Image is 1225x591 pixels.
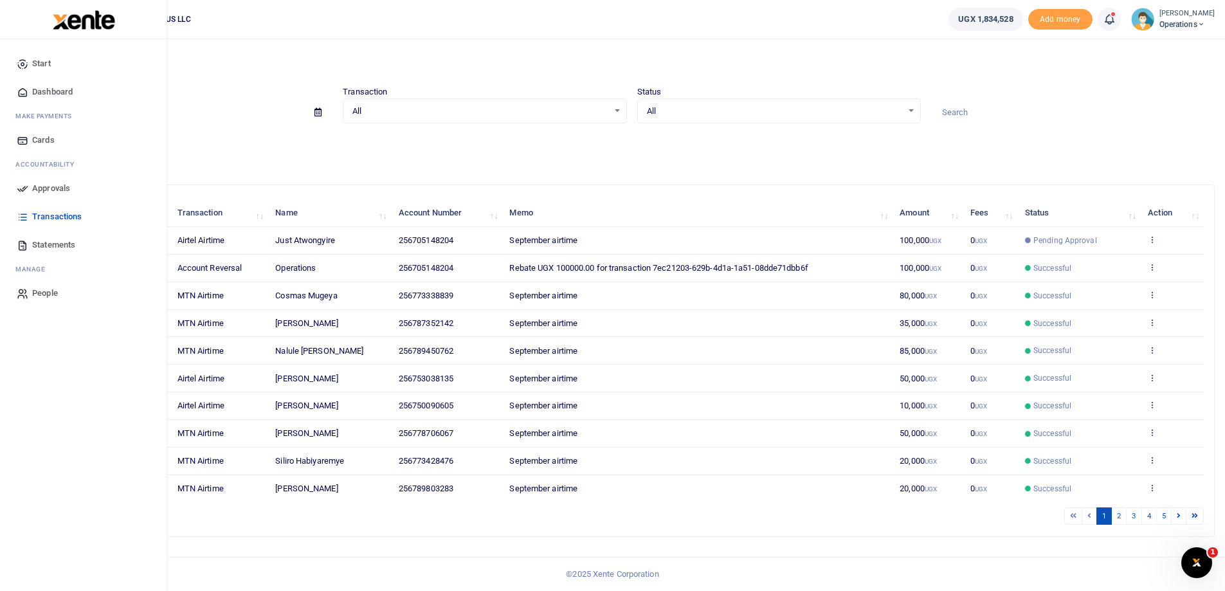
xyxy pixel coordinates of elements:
[509,263,808,273] span: Rebate UGX 100000.00 for transaction 7ec21203-629b-4d1a-1a51-08dde71dbb6f
[970,401,987,410] span: 0
[51,14,115,24] a: logo-small logo-large logo-large
[275,318,338,328] span: [PERSON_NAME]
[25,159,74,169] span: countability
[975,403,987,410] small: UGX
[970,428,987,438] span: 0
[893,199,963,227] th: Amount: activate to sort column ascending
[399,263,453,273] span: 256705148204
[900,318,937,328] span: 35,000
[900,428,937,438] span: 50,000
[275,291,337,300] span: Cosmas Mugeya
[177,484,224,493] span: MTN Airtime
[10,259,156,279] li: M
[1131,8,1154,31] img: profile-user
[975,430,987,437] small: UGX
[399,346,453,356] span: 256789450762
[900,456,937,466] span: 20,000
[509,456,577,466] span: September airtime
[32,182,70,195] span: Approvals
[1033,345,1071,356] span: Successful
[1181,547,1212,578] iframe: Intercom live chat
[177,318,224,328] span: MTN Airtime
[399,428,453,438] span: 256778706067
[970,456,987,466] span: 0
[925,403,937,410] small: UGX
[943,8,1028,31] li: Wallet ballance
[958,13,1013,26] span: UGX 1,834,528
[275,401,338,410] span: [PERSON_NAME]
[10,279,156,307] a: People
[1033,483,1071,495] span: Successful
[60,506,531,526] div: Showing 1 to 10 of 49 entries
[177,235,224,245] span: Airtel Airtime
[900,235,941,245] span: 100,000
[970,484,987,493] span: 0
[352,105,608,118] span: All
[22,111,72,121] span: ake Payments
[970,235,987,245] span: 0
[1131,8,1215,31] a: profile-user [PERSON_NAME] Operations
[970,263,987,273] span: 0
[1208,547,1218,558] span: 1
[275,484,338,493] span: [PERSON_NAME]
[1033,290,1071,302] span: Successful
[10,154,156,174] li: Ac
[975,237,987,244] small: UGX
[1159,8,1215,19] small: [PERSON_NAME]
[1033,455,1071,467] span: Successful
[900,374,937,383] span: 50,000
[1033,262,1071,274] span: Successful
[49,102,304,123] input: select period
[275,374,338,383] span: [PERSON_NAME]
[502,199,893,227] th: Memo: activate to sort column ascending
[32,57,51,70] span: Start
[10,231,156,259] a: Statements
[1111,507,1127,525] a: 2
[970,346,987,356] span: 0
[900,346,937,356] span: 85,000
[32,134,55,147] span: Cards
[975,265,987,272] small: UGX
[32,86,73,98] span: Dashboard
[1141,507,1157,525] a: 4
[509,374,577,383] span: September airtime
[399,401,453,410] span: 256750090605
[1018,199,1141,227] th: Status: activate to sort column ascending
[509,318,577,328] span: September airtime
[32,210,82,223] span: Transactions
[970,318,987,328] span: 0
[275,346,363,356] span: Nalule [PERSON_NAME]
[32,239,75,251] span: Statements
[1033,372,1071,384] span: Successful
[637,86,662,98] label: Status
[399,484,453,493] span: 256789803283
[900,484,937,493] span: 20,000
[925,320,937,327] small: UGX
[170,199,268,227] th: Transaction: activate to sort column ascending
[925,486,937,493] small: UGX
[32,287,58,300] span: People
[275,263,316,273] span: Operations
[399,456,453,466] span: 256773428476
[900,401,937,410] span: 10,000
[177,456,224,466] span: MTN Airtime
[53,10,115,30] img: logo-large
[925,376,937,383] small: UGX
[509,428,577,438] span: September airtime
[970,374,987,383] span: 0
[275,235,335,245] span: Just Atwongyire
[1028,9,1093,30] span: Add money
[49,139,1215,152] p: Download
[177,346,224,356] span: MTN Airtime
[10,174,156,203] a: Approvals
[925,458,937,465] small: UGX
[509,484,577,493] span: September airtime
[268,199,392,227] th: Name: activate to sort column ascending
[177,291,224,300] span: MTN Airtime
[399,235,453,245] span: 256705148204
[343,86,387,98] label: Transaction
[392,199,503,227] th: Account Number: activate to sort column ascending
[509,346,577,356] span: September airtime
[975,376,987,383] small: UGX
[509,401,577,410] span: September airtime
